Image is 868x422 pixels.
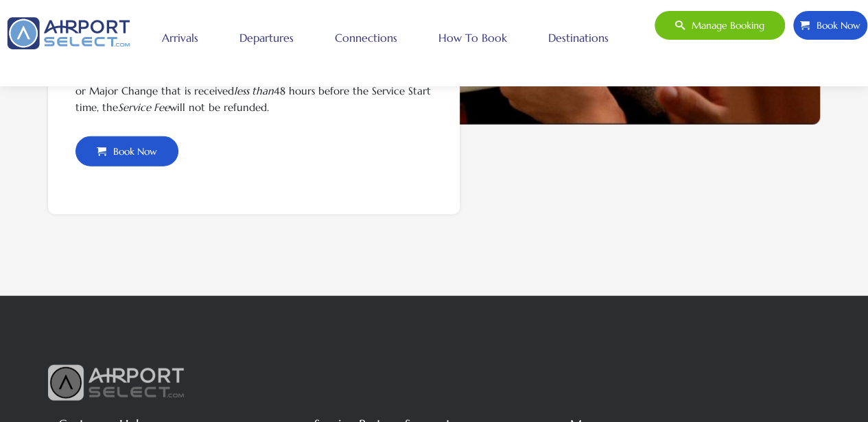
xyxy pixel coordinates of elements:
a: How to book [435,21,511,55]
a: Destinations [545,21,612,55]
i: less than [234,84,274,97]
i: Service Fee [118,101,169,114]
a: Departures [236,21,297,55]
span: Book Now [106,137,157,166]
a: Book Now [793,10,868,40]
span: Book Now [810,11,860,40]
a: Manage booking [654,10,786,40]
a: Book Now [75,136,178,166]
img: airport select logo [48,364,185,401]
span: Manage booking [685,11,764,40]
a: Arrivals [159,21,202,55]
a: Connections [331,21,401,55]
